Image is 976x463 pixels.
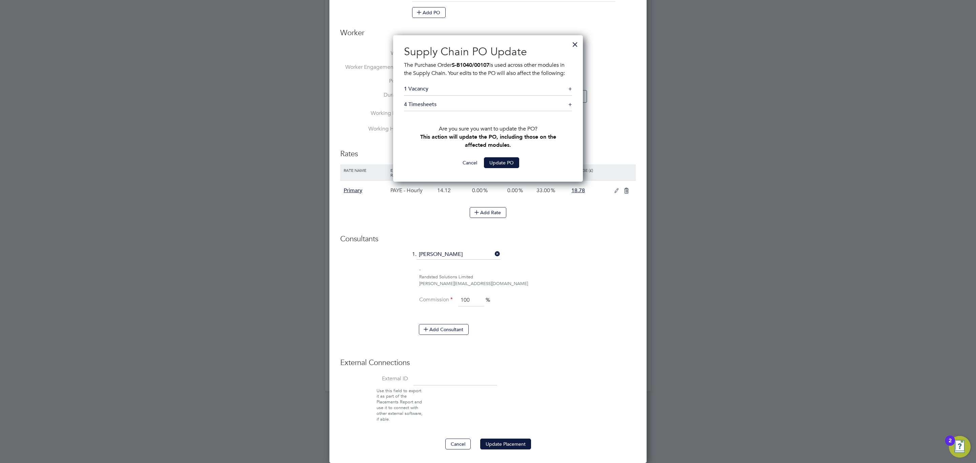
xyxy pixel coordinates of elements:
label: Commission [419,296,453,303]
li: 1. [340,249,636,266]
label: Position [340,78,408,85]
button: Update Placement [480,439,531,449]
p: Are you sure you want to update the PO? [404,114,572,149]
div: Charge (£) [570,164,611,176]
span: 0.00 [507,187,518,194]
div: [PERSON_NAME][EMAIL_ADDRESS][DOMAIN_NAME] [419,280,636,287]
h3: Worker [340,28,636,43]
button: Add Rate [470,207,506,218]
span: 0.00 [472,187,483,194]
div: Engagement/ Rate Type [389,164,435,181]
span: % [486,297,490,303]
label: Worker [340,50,408,57]
div: + [568,85,572,93]
h3: Consultants [340,234,636,244]
span: 33.00 [536,187,550,194]
label: Duration [340,92,408,99]
div: PAYE - Hourly [389,181,435,200]
label: Worker Engagement Type [340,64,408,71]
p: The Purchase Order is used across other modules in the Supply Chain. Your edits to the PO will al... [404,61,572,77]
h5: 4 Timesheets [404,101,572,111]
b: S-B1040/00107 [452,62,489,68]
div: 2 [949,441,952,449]
div: - [419,266,636,274]
h3: Rates [340,142,636,159]
label: External ID [340,375,408,382]
h2: Supply Chain PO Update [404,45,572,59]
button: Add PO [412,7,446,18]
label: Working Days [340,110,408,117]
label: Working Hours [340,125,408,133]
button: Add Consultant [419,324,469,335]
button: Cancel [457,157,483,168]
span: Use this field to export it as part of the Placements Report and use it to connect with other ext... [377,388,423,422]
h5: 1 Vacancy [404,85,572,96]
div: + [568,101,572,108]
button: Cancel [445,439,471,449]
div: 14.12 [435,181,470,200]
b: This action will update the PO, including those on the affected modules. [420,134,556,148]
div: Randstad Solutions Limited [419,274,636,281]
span: 18.78 [571,187,585,194]
div: Rate Name [342,164,389,176]
button: Open Resource Center, 2 new notifications [949,436,971,458]
h3: External Connections [340,358,636,368]
span: Primary [344,187,362,194]
button: Update PO [484,157,519,168]
input: Search for... [416,249,500,260]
